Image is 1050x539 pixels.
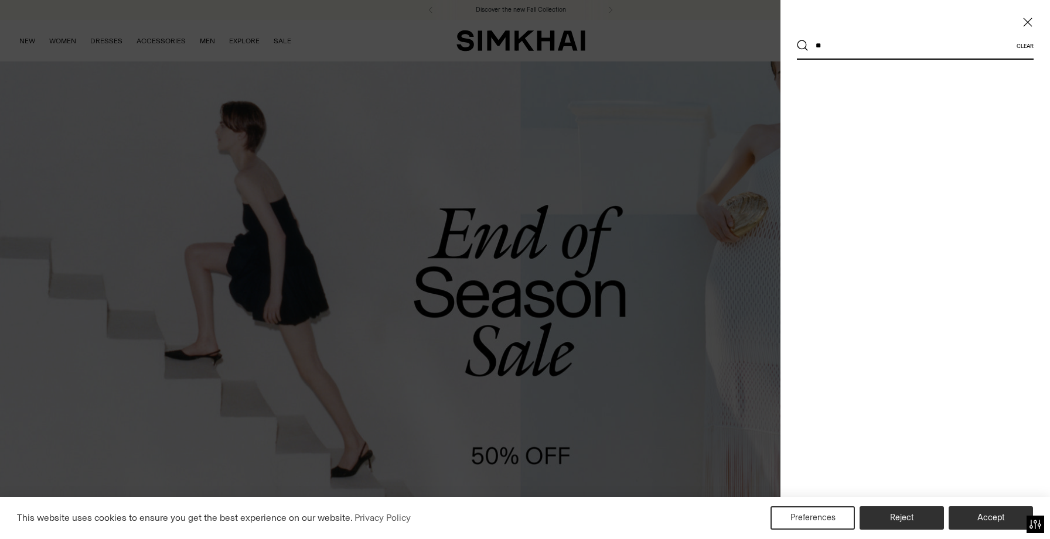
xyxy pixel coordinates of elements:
button: Preferences [771,506,855,530]
button: Accept [949,506,1033,530]
button: Reject [860,506,944,530]
button: Search [797,40,809,52]
a: Privacy Policy (opens in a new tab) [353,509,412,527]
span: This website uses cookies to ensure you get the best experience on our website. [17,512,353,523]
button: Close [1022,16,1034,28]
button: Clear [1017,43,1034,49]
input: What are you looking for? [809,33,1017,59]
